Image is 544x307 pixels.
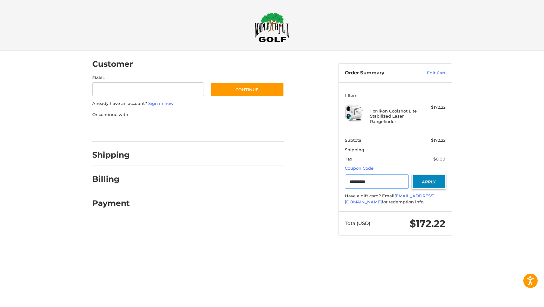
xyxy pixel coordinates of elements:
iframe: PayPal-paypal [90,124,138,135]
a: Edit Cart [413,70,445,76]
span: -- [442,147,445,152]
h2: Customer [92,59,133,69]
input: Gift Certificate or Coupon Code [345,174,409,189]
h3: Order Summary [345,70,413,76]
h2: Shipping [92,150,130,160]
img: Maple Hill Golf [255,12,289,42]
a: Sign in now [148,101,174,106]
h4: 1 x Nikon Coolshot Lite Stabilized Laser Rangefinder [370,108,419,124]
p: Or continue with [92,112,284,118]
a: Coupon Code [345,166,373,171]
span: Total (USD) [345,220,370,226]
h2: Payment [92,198,130,208]
iframe: PayPal-paylater [144,124,192,135]
span: Shipping [345,147,364,152]
span: $172.22 [410,218,445,229]
h3: 1 Item [345,93,445,98]
span: Tax [345,156,352,161]
span: $172.22 [431,138,445,143]
p: Already have an account? [92,100,284,107]
div: $172.22 [420,104,445,111]
span: Subtotal [345,138,363,143]
span: $0.00 [433,156,445,161]
div: Have a gift card? Email for redemption info. [345,193,445,205]
button: Continue [210,82,284,97]
label: Email [92,75,204,81]
iframe: Google Customer Reviews [492,290,544,307]
button: Apply [412,174,446,189]
iframe: PayPal-venmo [198,124,246,135]
h2: Billing [92,174,129,184]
